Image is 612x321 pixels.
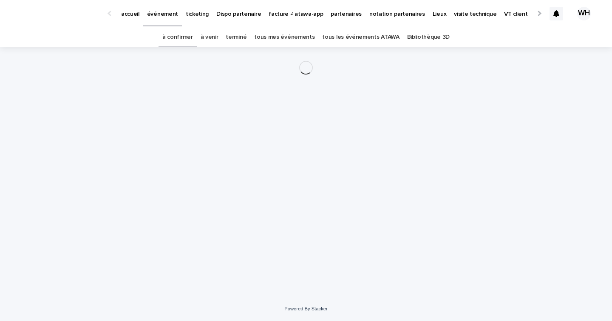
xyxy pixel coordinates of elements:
[284,306,327,311] a: Powered By Stacker
[254,27,314,47] a: tous mes événements
[407,27,450,47] a: Bibliothèque 3D
[226,27,246,47] a: terminé
[577,7,591,20] div: WH
[322,27,399,47] a: tous les événements ATAWA
[201,27,218,47] a: à venir
[17,5,99,22] img: Ls34BcGeRexTGTNfXpUC
[162,27,193,47] a: à confirmer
